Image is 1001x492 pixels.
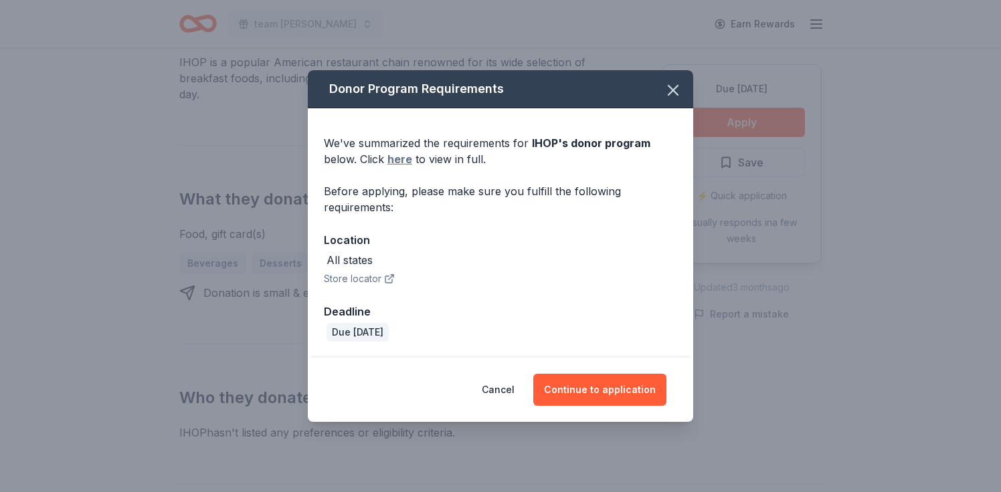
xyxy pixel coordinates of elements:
[533,374,666,406] button: Continue to application
[327,252,373,268] div: All states
[482,374,515,406] button: Cancel
[324,303,677,320] div: Deadline
[308,70,693,108] div: Donor Program Requirements
[324,183,677,215] div: Before applying, please make sure you fulfill the following requirements:
[532,136,650,150] span: IHOP 's donor program
[387,151,412,167] a: here
[327,323,389,342] div: Due [DATE]
[324,135,677,167] div: We've summarized the requirements for below. Click to view in full.
[324,271,395,287] button: Store locator
[324,231,677,249] div: Location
